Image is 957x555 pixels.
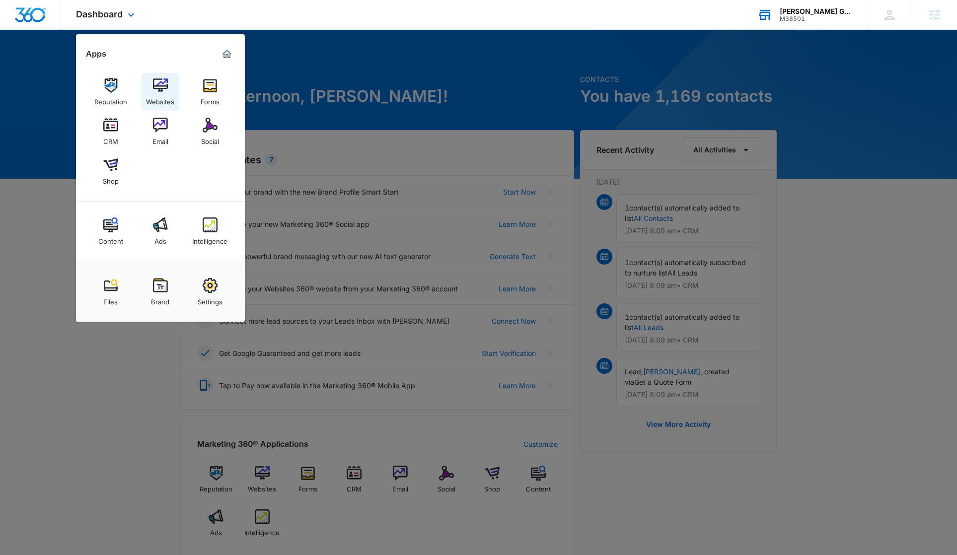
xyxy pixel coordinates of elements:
a: Shop [92,152,130,190]
a: Ads [142,212,179,250]
span: Dashboard [76,9,123,19]
div: Email [152,133,168,145]
h2: Apps [86,49,106,59]
div: Intelligence [192,232,227,245]
div: Social [201,133,219,145]
div: Settings [198,293,222,306]
div: account id [780,15,852,22]
a: Forms [191,73,229,111]
a: Social [191,113,229,150]
a: Marketing 360® Dashboard [219,46,235,62]
div: Reputation [94,93,127,106]
a: Files [92,273,130,311]
a: Content [92,212,130,250]
div: account name [780,7,852,15]
div: Files [103,293,118,306]
a: Intelligence [191,212,229,250]
div: CRM [103,133,118,145]
a: CRM [92,113,130,150]
div: Content [98,232,123,245]
a: Settings [191,273,229,311]
div: Forms [201,93,220,106]
div: Shop [103,172,119,185]
a: Email [142,113,179,150]
div: Brand [151,293,169,306]
div: Ads [154,232,166,245]
div: Websites [146,93,174,106]
a: Reputation [92,73,130,111]
a: Brand [142,273,179,311]
a: Websites [142,73,179,111]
